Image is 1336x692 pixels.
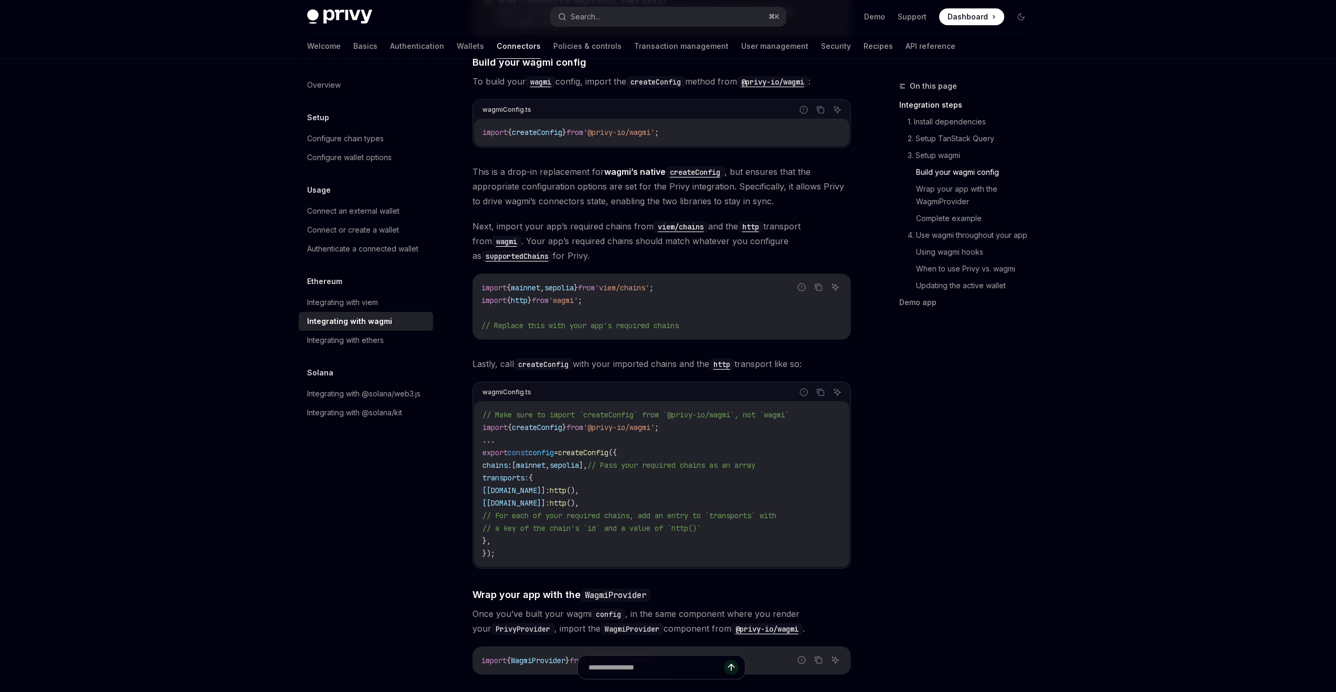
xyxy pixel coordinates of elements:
[508,448,529,457] span: const
[472,588,650,602] span: Wrap your app with the
[482,486,550,495] span: [[DOMAIN_NAME]]:
[737,76,808,88] code: @privy-io/wagmi
[899,277,1038,294] a: Updating the active wallet
[481,250,553,261] a: supportedChains
[654,221,708,233] code: viem/chains
[812,280,825,294] button: Copy the contents from the code block
[562,423,566,432] span: }
[299,76,433,95] a: Overview
[795,280,808,294] button: Report incorrect code
[899,294,1038,311] a: Demo app
[1013,8,1029,25] button: Toggle dark mode
[472,55,586,69] span: Build your wagmi config
[769,13,780,21] span: ⌘ K
[583,128,655,137] span: '@privy-io/wagmi'
[655,423,659,432] span: ;
[508,423,512,432] span: {
[595,283,649,292] span: 'viem/chains'
[899,164,1038,181] a: Build your wagmi config
[709,359,734,369] a: http
[626,76,685,88] code: createConfig
[532,296,549,305] span: from
[299,129,433,148] a: Configure chain types
[738,221,763,233] code: http
[472,219,851,263] span: Next, import your app’s required chains from and the transport from . Your app’s required chains ...
[899,113,1038,130] a: 1. Install dependencies
[738,221,763,232] a: http
[899,260,1038,277] a: When to use Privy vs. wagmi
[550,486,566,495] span: http
[307,132,384,145] div: Configure chain types
[566,128,583,137] span: from
[307,205,399,217] div: Connect an external wallet
[587,460,755,470] span: // Pass your required chains as an array
[910,80,957,92] span: On this page
[482,385,531,399] div: wagmiConfig.ts
[307,387,420,400] div: Integrating with @solana/web3.js
[939,8,1004,25] a: Dashboard
[814,385,827,399] button: Copy the contents from the code block
[581,589,650,602] code: WagmiProvider
[797,385,811,399] button: Report incorrect code
[898,12,927,22] a: Support
[864,34,893,59] a: Recipes
[731,623,803,635] code: @privy-io/wagmi
[566,498,579,508] span: (),
[578,283,595,292] span: from
[472,606,851,636] span: Once you’ve built your wagmi , in the same component where you render your , import the component...
[571,11,600,23] div: Search...
[482,498,550,508] span: [[DOMAIN_NAME]]:
[540,283,544,292] span: ,
[948,12,988,22] span: Dashboard
[864,12,885,22] a: Demo
[899,210,1038,227] a: Complete example
[482,523,701,533] span: // a key of the chain's `id` and a value of `http()`
[482,435,495,445] span: ...
[899,130,1038,147] a: 2. Setup TanStack Query
[472,357,851,371] span: Lastly, call with your imported chains and the transport like so:
[830,385,844,399] button: Ask AI
[649,283,654,292] span: ;
[482,549,495,558] span: });
[899,244,1038,260] a: Using wagmi hooks
[491,623,554,635] code: PrivyProvider
[511,296,528,305] span: http
[353,34,377,59] a: Basics
[514,359,573,370] code: createConfig
[526,76,555,88] code: wagmi
[482,473,529,483] span: transports:
[482,536,491,546] span: },
[562,128,566,137] span: }
[299,148,433,167] a: Configure wallet options
[814,103,827,117] button: Copy the contents from the code block
[512,128,562,137] span: createConfig
[307,315,392,328] div: Integrating with wagmi
[899,181,1038,210] a: Wrap your app with the WagmiProvider
[307,406,402,419] div: Integrating with @solana/kit
[512,423,562,432] span: createConfig
[529,448,554,457] span: config
[566,486,579,495] span: (),
[553,34,622,59] a: Policies & controls
[608,448,617,457] span: ({
[554,448,558,457] span: =
[457,34,484,59] a: Wallets
[307,224,399,236] div: Connect or create a wallet
[507,296,511,305] span: {
[709,359,734,370] code: http
[307,334,384,347] div: Integrating with ethers
[307,151,392,164] div: Configure wallet options
[592,609,625,620] code: config
[821,34,851,59] a: Security
[307,111,329,124] h5: Setup
[299,202,433,221] a: Connect an external wallet
[566,423,583,432] span: from
[828,280,842,294] button: Ask AI
[307,9,372,24] img: dark logo
[482,128,508,137] span: import
[307,275,342,288] h5: Ethereum
[549,296,578,305] span: 'wagmi'
[307,79,341,91] div: Overview
[634,34,729,59] a: Transaction management
[579,460,587,470] span: ],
